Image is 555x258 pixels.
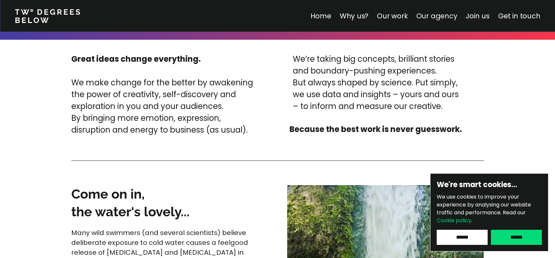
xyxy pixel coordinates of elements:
[71,185,257,221] h3: Come on in, the water's lovely...
[437,180,542,190] h6: We're smart cookies…
[498,11,540,21] a: Get in touch
[466,11,490,21] a: Join us
[71,77,260,136] p: We make change for the better by awakening the power of creativity, self-discovery and exploratio...
[293,53,459,112] p: We’re taking big concepts, brilliant stories and boundary-pushing experiences. But always shaped ...
[437,217,471,224] a: Cookie policy
[416,11,457,21] a: Our agency
[339,11,368,21] a: Why us?
[437,193,542,225] p: We use cookies to improve your experience by analysing our website traffic and performance.
[71,54,201,64] strong: Great ideas change everything.
[377,11,407,21] a: Our work
[310,11,331,21] a: Home
[289,124,462,135] strong: Because the best work is never guesswork.
[437,209,526,224] span: Read our .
